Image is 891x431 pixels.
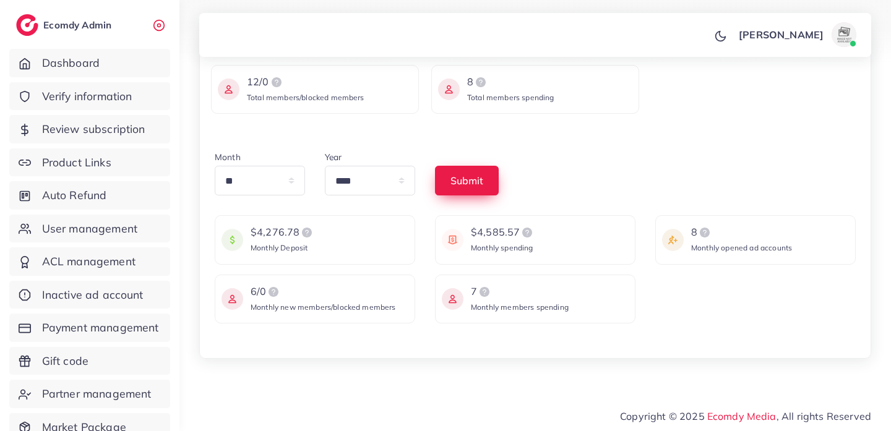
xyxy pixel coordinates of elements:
h2: Ecomdy Admin [43,19,114,31]
a: ACL management [9,247,170,276]
a: User management [9,215,170,243]
span: Total members/blocked members [247,93,364,102]
div: $4,585.57 [471,225,535,240]
div: 12/0 [247,75,364,90]
img: logo [299,225,314,240]
a: logoEcomdy Admin [16,14,114,36]
span: User management [42,221,137,237]
img: icon payment [438,75,460,104]
span: Verify information [42,88,132,105]
span: Auto Refund [42,187,107,203]
span: Monthly Deposit [251,243,308,252]
a: Dashboard [9,49,170,77]
span: Gift code [42,353,88,369]
a: Ecomdy Media [707,410,777,422]
img: logo [266,284,281,299]
img: icon payment [222,284,243,314]
img: logo [269,75,284,90]
span: Inactive ad account [42,287,144,303]
span: Monthly members spending [471,302,569,312]
a: Payment management [9,314,170,342]
span: Review subscription [42,121,145,137]
div: 6/0 [251,284,396,299]
span: Monthly new members/blocked members [251,302,396,312]
img: avatar [832,22,856,47]
img: logo [520,225,535,240]
div: 7 [471,284,569,299]
a: Verify information [9,82,170,111]
img: icon payment [442,284,463,314]
img: icon payment [218,75,239,104]
a: Partner management [9,380,170,408]
img: logo [697,225,712,240]
a: Auto Refund [9,181,170,210]
a: Product Links [9,148,170,177]
a: Review subscription [9,115,170,143]
span: Partner management [42,386,152,402]
span: Product Links [42,155,111,171]
span: ACL management [42,254,136,270]
img: icon payment [662,225,684,254]
label: Month [215,151,241,163]
img: logo [16,14,38,36]
span: Copyright © 2025 [620,409,871,424]
a: [PERSON_NAME]avatar [732,22,861,47]
a: Gift code [9,347,170,375]
div: $4,276.78 [251,225,314,240]
img: logo [477,284,492,299]
label: Year [325,151,342,163]
img: icon payment [222,225,243,254]
span: Payment management [42,320,159,336]
span: , All rights Reserved [777,409,871,424]
a: Inactive ad account [9,281,170,309]
button: Submit [435,166,499,195]
span: Total members spending [467,93,554,102]
span: Monthly opened ad accounts [691,243,792,252]
img: logo [473,75,488,90]
p: [PERSON_NAME] [739,27,824,42]
div: 8 [691,225,792,240]
span: Monthly spending [471,243,533,252]
span: Dashboard [42,55,100,71]
img: icon payment [442,225,463,254]
div: 8 [467,75,554,90]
